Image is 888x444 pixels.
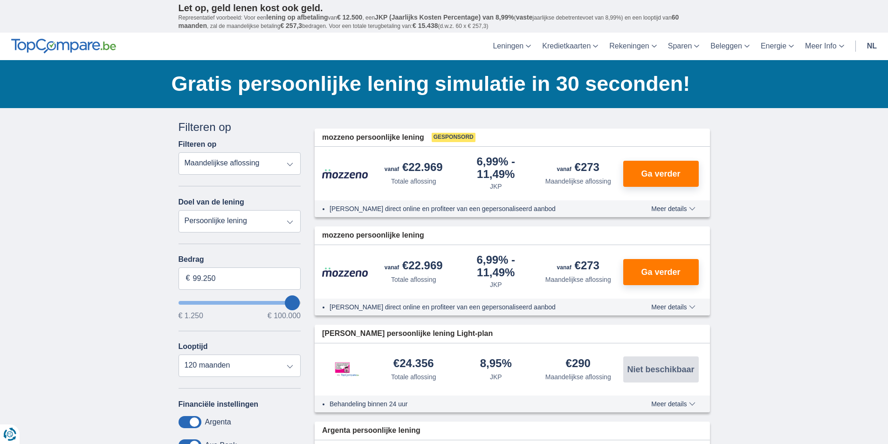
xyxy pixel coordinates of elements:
[179,119,301,135] div: Filteren op
[322,328,493,339] span: [PERSON_NAME] persoonlijke lening Light-plan
[604,33,662,60] a: Rekeningen
[172,69,710,98] h1: Gratis persoonlijke lening simulatie in 30 seconden!
[413,22,438,29] span: € 15.438
[755,33,799,60] a: Energie
[375,14,514,21] span: JKP (Jaarlijks Kosten Percentage) van 8,99%
[459,156,534,180] div: 6,99%
[861,33,882,60] a: nl
[641,268,680,276] span: Ga verder
[391,275,436,284] div: Totale aflossing
[537,33,604,60] a: Kredietkaarten
[330,302,617,312] li: [PERSON_NAME] direct online en profiteer van een gepersonaliseerd aanbod
[545,372,611,382] div: Maandelijkse aflossing
[545,275,611,284] div: Maandelijkse aflossing
[11,39,116,54] img: TopCompare
[623,259,699,285] button: Ga verder
[330,204,617,213] li: [PERSON_NAME] direct online en profiteer van een gepersonaliseerd aanbod
[179,14,679,29] span: 60 maanden
[268,312,301,320] span: € 100.000
[385,162,443,175] div: €22.969
[322,132,424,143] span: mozzeno persoonlijke lening
[179,312,203,320] span: € 1.250
[566,358,591,370] div: €290
[179,14,710,30] p: Representatief voorbeeld: Voor een van , een ( jaarlijkse debetrentevoet van 8,99%) en een loopti...
[516,14,533,21] span: vaste
[391,177,436,186] div: Totale aflossing
[644,205,702,212] button: Meer details
[385,260,443,273] div: €22.969
[490,280,502,289] div: JKP
[490,372,502,382] div: JKP
[644,400,702,408] button: Meer details
[662,33,705,60] a: Sparen
[799,33,850,60] a: Meer Info
[480,358,512,370] div: 8,95%
[623,161,699,187] button: Ga verder
[490,182,502,191] div: JKP
[651,205,695,212] span: Meer details
[651,401,695,407] span: Meer details
[557,162,599,175] div: €273
[179,342,208,351] label: Looptijd
[651,304,695,310] span: Meer details
[205,418,231,426] label: Argenta
[393,358,434,370] div: €24.356
[179,2,710,14] p: Let op, geld lenen kost ook geld.
[705,33,755,60] a: Beleggen
[623,356,699,383] button: Niet beschikbaar
[179,400,259,409] label: Financiële instellingen
[186,273,190,284] span: €
[322,353,369,386] img: product.pl.alt Leemans Kredieten
[280,22,302,29] span: € 257,3
[557,260,599,273] div: €273
[545,177,611,186] div: Maandelijkse aflossing
[179,301,301,305] input: wantToBorrow
[322,230,424,241] span: mozzeno persoonlijke lening
[330,399,617,409] li: Behandeling binnen 24 uur
[432,133,475,142] span: Gesponsord
[391,372,436,382] div: Totale aflossing
[179,140,217,149] label: Filteren op
[266,14,328,21] span: lening op afbetaling
[322,267,369,277] img: product.pl.alt Mozzeno
[179,198,244,206] label: Doel van de lening
[644,303,702,311] button: Meer details
[322,425,420,436] span: Argenta persoonlijke lening
[337,14,363,21] span: € 12.500
[459,254,534,278] div: 6,99%
[627,365,694,374] span: Niet beschikbaar
[641,170,680,178] span: Ga verder
[322,169,369,179] img: product.pl.alt Mozzeno
[487,33,537,60] a: Leningen
[179,255,301,264] label: Bedrag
